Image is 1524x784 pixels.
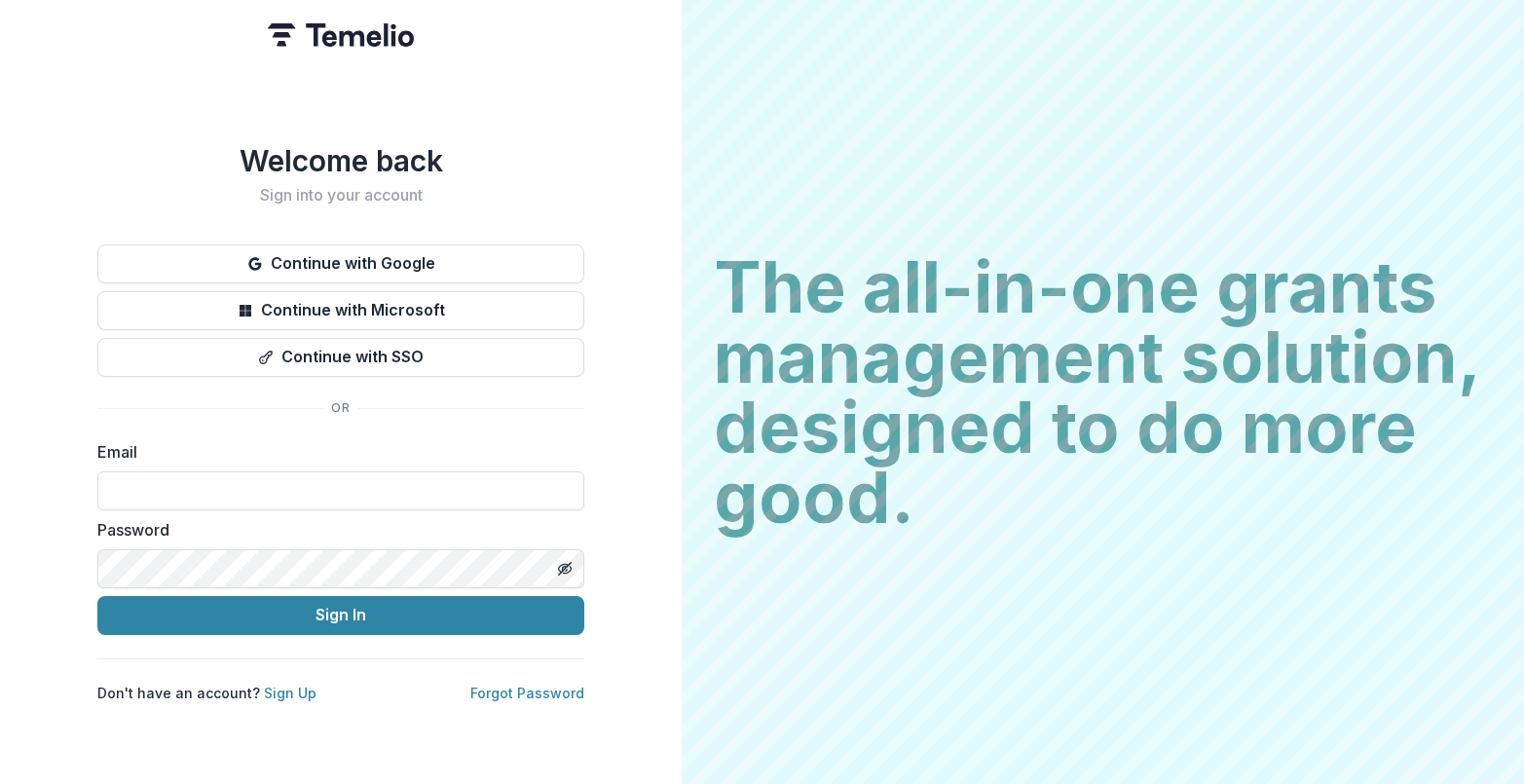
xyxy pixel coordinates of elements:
[97,338,584,377] button: Continue with SSO
[549,553,580,584] button: Toggle password visibility
[97,440,573,464] label: Email
[97,244,584,283] button: Continue with Google
[97,683,316,703] p: Don't have an account?
[264,685,316,701] a: Sign Up
[97,291,584,330] button: Continue with Microsoft
[268,23,414,47] img: Temelio
[97,143,584,178] h1: Welcome back
[97,596,584,635] button: Sign In
[97,518,573,541] label: Password
[470,685,584,701] a: Forgot Password
[97,186,584,205] h2: Sign into your account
